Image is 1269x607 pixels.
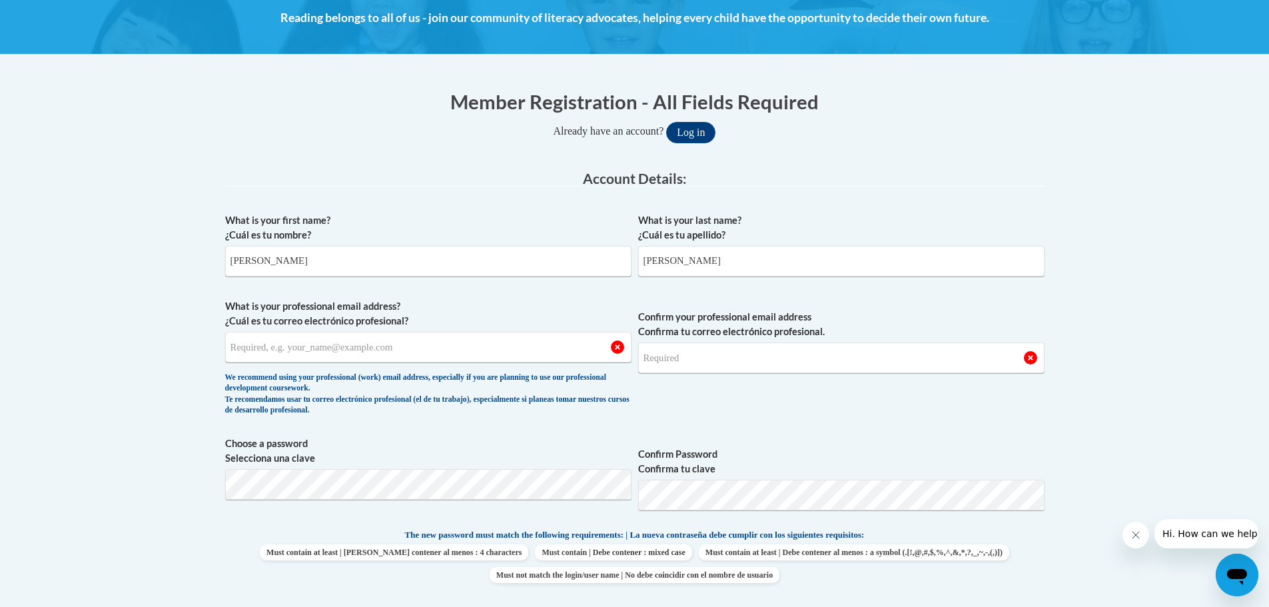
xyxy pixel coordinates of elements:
[699,544,1009,560] span: Must contain at least | Debe contener al menos : a symbol (.[!,@,#,$,%,^,&,*,?,_,~,-,(,)])
[8,9,108,20] span: Hi. How can we help?
[260,544,528,560] span: Must contain at least | [PERSON_NAME] contener al menos : 4 characters
[225,332,632,362] input: Metadata input
[638,342,1045,373] input: Required
[638,213,1045,243] label: What is your last name? ¿Cuál es tu apellido?
[225,299,632,328] label: What is your professional email address? ¿Cuál es tu correo electrónico profesional?
[1122,522,1149,548] iframe: Close message
[638,246,1045,277] input: Metadata input
[638,310,1045,339] label: Confirm your professional email address Confirma tu correo electrónico profesional.
[225,436,632,466] label: Choose a password Selecciona una clave
[666,122,715,143] button: Log in
[490,567,779,583] span: Must not match the login/user name | No debe coincidir con el nombre de usuario
[405,529,865,541] span: The new password must match the following requirements: | La nueva contraseña debe cumplir con lo...
[225,213,632,243] label: What is your first name? ¿Cuál es tu nombre?
[225,246,632,277] input: Metadata input
[1154,519,1258,548] iframe: Message from company
[583,170,687,187] span: Account Details:
[1216,554,1258,596] iframe: Button to launch messaging window
[638,447,1045,476] label: Confirm Password Confirma tu clave
[554,125,664,137] span: Already have an account?
[535,544,691,560] span: Must contain | Debe contener : mixed case
[225,372,632,416] div: We recommend using your professional (work) email address, especially if you are planning to use ...
[225,88,1045,115] h1: Member Registration - All Fields Required
[225,9,1045,27] h4: Reading belongs to all of us - join our community of literacy advocates, helping every child have...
